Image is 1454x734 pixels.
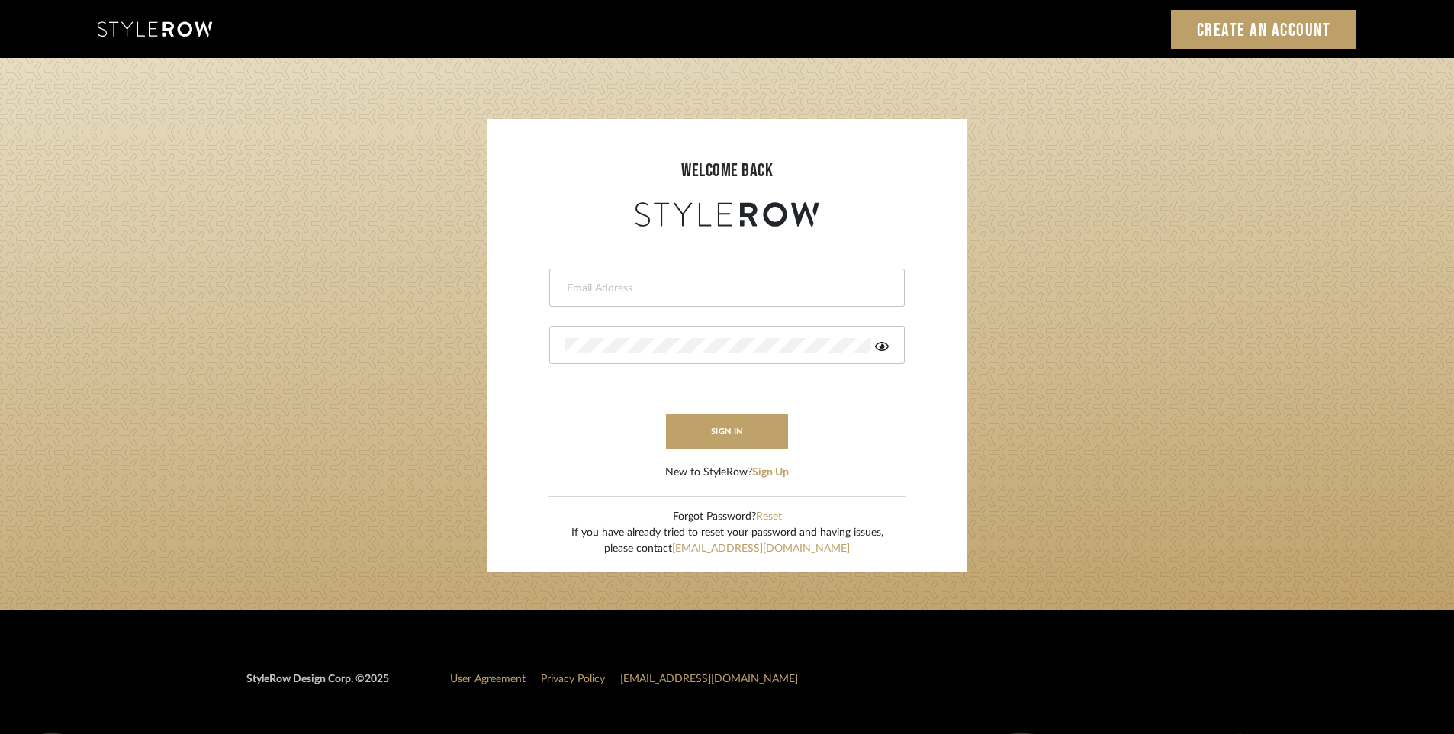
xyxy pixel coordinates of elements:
[541,674,605,684] a: Privacy Policy
[565,281,885,296] input: Email Address
[246,671,389,700] div: StyleRow Design Corp. ©2025
[571,525,883,557] div: If you have already tried to reset your password and having issues, please contact
[571,509,883,525] div: Forgot Password?
[666,414,788,449] button: sign in
[450,674,526,684] a: User Agreement
[502,157,952,185] div: welcome back
[620,674,798,684] a: [EMAIL_ADDRESS][DOMAIN_NAME]
[1171,10,1357,49] a: Create an Account
[672,543,850,554] a: [EMAIL_ADDRESS][DOMAIN_NAME]
[665,465,789,481] div: New to StyleRow?
[752,465,789,481] button: Sign Up
[756,509,782,525] button: Reset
